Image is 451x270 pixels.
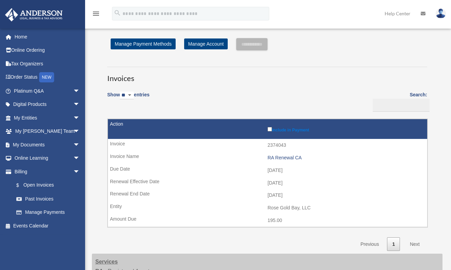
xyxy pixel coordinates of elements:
[5,70,90,84] a: Order StatusNEW
[108,177,427,190] td: [DATE]
[10,206,87,219] a: Manage Payments
[387,237,400,251] a: 1
[5,98,90,111] a: Digital Productsarrow_drop_down
[5,165,87,178] a: Billingarrow_drop_down
[373,99,430,112] input: Search:
[108,164,427,177] td: [DATE]
[95,259,118,265] strong: Services
[92,12,100,18] a: menu
[20,181,23,190] span: $
[5,84,90,98] a: Platinum Q&Aarrow_drop_down
[268,126,424,132] label: Include in Payment
[92,10,100,18] i: menu
[107,91,149,106] label: Show entries
[114,9,121,17] i: search
[10,178,83,192] a: $Open Invoices
[39,72,54,82] div: NEW
[268,127,272,131] input: Include in Payment
[73,98,87,112] span: arrow_drop_down
[73,152,87,165] span: arrow_drop_down
[5,44,90,57] a: Online Ordering
[5,111,90,125] a: My Entitiesarrow_drop_down
[108,139,427,152] td: 2374043
[436,9,446,18] img: User Pic
[107,67,427,84] h3: Invoices
[5,57,90,70] a: Tax Organizers
[73,165,87,179] span: arrow_drop_down
[120,92,134,99] select: Showentries
[5,30,90,44] a: Home
[370,91,427,112] label: Search:
[73,125,87,139] span: arrow_drop_down
[10,192,87,206] a: Past Invoices
[268,155,424,161] div: RA Renewal CA
[108,189,427,202] td: [DATE]
[108,214,427,227] td: 195.00
[5,138,90,152] a: My Documentsarrow_drop_down
[355,237,384,251] a: Previous
[405,237,425,251] a: Next
[108,202,427,215] td: Rose Gold Bay, LLC
[184,38,228,49] a: Manage Account
[5,219,90,233] a: Events Calendar
[73,111,87,125] span: arrow_drop_down
[73,84,87,98] span: arrow_drop_down
[5,152,90,165] a: Online Learningarrow_drop_down
[73,138,87,152] span: arrow_drop_down
[5,125,90,138] a: My [PERSON_NAME] Teamarrow_drop_down
[111,38,176,49] a: Manage Payment Methods
[3,8,65,21] img: Anderson Advisors Platinum Portal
